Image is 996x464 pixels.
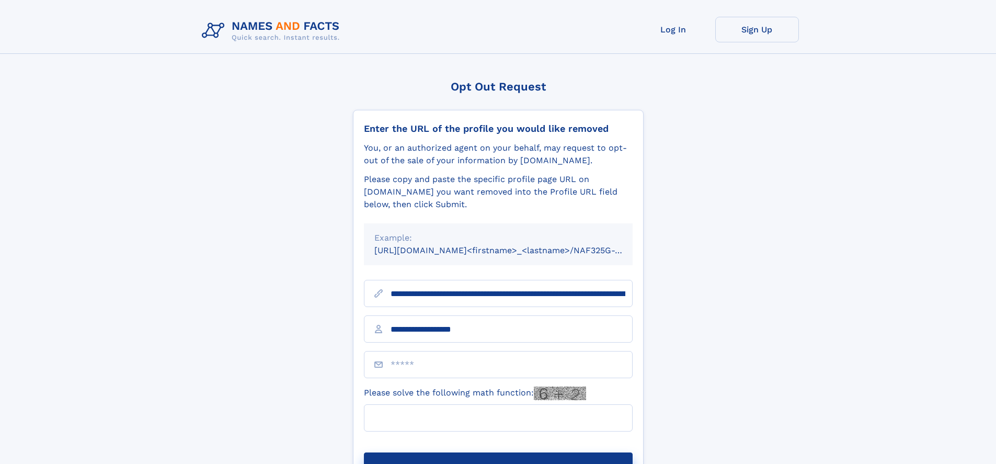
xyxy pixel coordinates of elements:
[374,245,652,255] small: [URL][DOMAIN_NAME]<firstname>_<lastname>/NAF325G-xxxxxxxx
[364,123,633,134] div: Enter the URL of the profile you would like removed
[374,232,622,244] div: Example:
[364,173,633,211] div: Please copy and paste the specific profile page URL on [DOMAIN_NAME] you want removed into the Pr...
[715,17,799,42] a: Sign Up
[632,17,715,42] a: Log In
[364,387,586,400] label: Please solve the following math function:
[198,17,348,45] img: Logo Names and Facts
[353,80,644,93] div: Opt Out Request
[364,142,633,167] div: You, or an authorized agent on your behalf, may request to opt-out of the sale of your informatio...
